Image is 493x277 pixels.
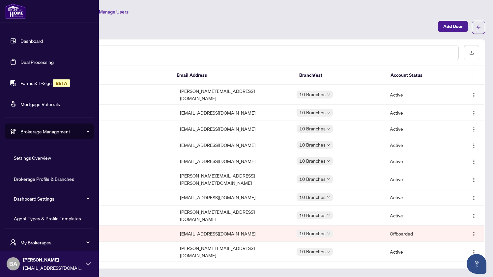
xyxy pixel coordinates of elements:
[467,254,486,274] button: Open asap
[385,153,454,169] td: Active
[299,91,326,98] span: 10 Branches
[469,174,479,184] button: Logo
[327,143,330,147] span: down
[35,105,175,121] td: [PERSON_NAME] User
[35,226,175,242] td: Torinit PAdmin
[469,210,479,221] button: Logo
[20,38,43,44] a: Dashboard
[175,121,291,137] td: [EMAIL_ADDRESS][DOMAIN_NAME]
[14,176,74,182] a: Brokerage Profile & Branches
[175,242,291,262] td: [PERSON_NAME][EMAIL_ADDRESS][DOMAIN_NAME]
[471,177,477,182] img: Logo
[35,242,175,262] td: [PERSON_NAME]
[9,259,17,268] span: BA
[175,137,291,153] td: [EMAIL_ADDRESS][DOMAIN_NAME]
[299,175,326,183] span: 10 Branches
[299,157,326,165] span: 10 Branches
[175,169,291,189] td: [PERSON_NAME][EMAIL_ADDRESS][PERSON_NAME][DOMAIN_NAME]
[175,85,291,105] td: [PERSON_NAME][EMAIL_ADDRESS][DOMAIN_NAME]
[327,196,330,199] span: down
[294,66,385,85] th: Branch(es)
[469,192,479,203] button: Logo
[385,105,454,121] td: Active
[20,59,54,65] a: Deal Processing
[175,153,291,169] td: [EMAIL_ADDRESS][DOMAIN_NAME]
[299,141,326,149] span: 10 Branches
[35,137,175,153] td: [PERSON_NAME]
[385,189,454,206] td: Active
[327,250,330,253] span: down
[327,127,330,130] span: down
[471,232,477,237] img: Logo
[469,107,479,118] button: Logo
[20,128,89,135] span: Brokerage Management
[35,66,171,85] th: Full Name
[476,25,481,30] span: arrow-left
[471,143,477,148] img: Logo
[327,159,330,163] span: down
[299,109,326,116] span: 10 Branches
[35,121,175,137] td: Peace Odiete
[175,105,291,121] td: [EMAIL_ADDRESS][DOMAIN_NAME]
[469,228,479,239] button: Logo
[469,156,479,166] button: Logo
[175,206,291,226] td: [PERSON_NAME][EMAIL_ADDRESS][DOMAIN_NAME]
[14,155,51,161] a: Settings Overview
[469,140,479,150] button: Logo
[469,124,479,134] button: Logo
[327,232,330,235] span: down
[20,80,70,86] a: Forms & E-SignBETA
[23,264,82,271] span: [EMAIL_ADDRESS][DOMAIN_NAME]
[10,239,16,246] span: user-switch
[14,196,54,202] a: Dashboard Settings
[385,226,454,242] td: Offboarded
[385,85,454,105] td: Active
[471,250,477,255] img: Logo
[471,127,477,132] img: Logo
[171,66,294,85] th: Email Address
[35,189,175,206] td: [PERSON_NAME]
[175,189,291,206] td: [EMAIL_ADDRESS][DOMAIN_NAME]
[299,248,326,255] span: 10 Branches
[469,89,479,100] button: Logo
[99,9,129,15] span: Manage Users
[438,21,468,32] button: Add User
[20,101,60,107] a: Mortgage Referrals
[385,66,453,85] th: Account Status
[299,125,326,132] span: 10 Branches
[299,230,326,237] span: 10 Branches
[35,85,175,105] td: [PERSON_NAME]
[471,159,477,164] img: Logo
[23,256,82,263] span: [PERSON_NAME]
[385,206,454,226] td: Active
[327,93,330,96] span: down
[471,111,477,116] img: Logo
[327,111,330,114] span: down
[299,193,326,201] span: 10 Branches
[385,121,454,137] td: Active
[35,169,175,189] td: [PERSON_NAME]
[20,239,89,246] span: My Brokerages
[327,214,330,217] span: down
[35,206,175,226] td: RAH [PERSON_NAME]
[175,226,291,242] td: [EMAIL_ADDRESS][DOMAIN_NAME]
[443,21,463,32] span: Add User
[14,215,81,221] a: Agent Types & Profile Templates
[471,213,477,219] img: Logo
[385,169,454,189] td: Active
[464,45,479,60] button: download
[471,93,477,98] img: Logo
[469,246,479,257] button: Logo
[385,242,454,262] td: Active
[471,195,477,201] img: Logo
[469,50,474,55] span: download
[299,211,326,219] span: 10 Branches
[35,153,175,169] td: [PERSON_NAME]
[385,137,454,153] td: Active
[5,3,26,19] img: logo
[327,178,330,181] span: down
